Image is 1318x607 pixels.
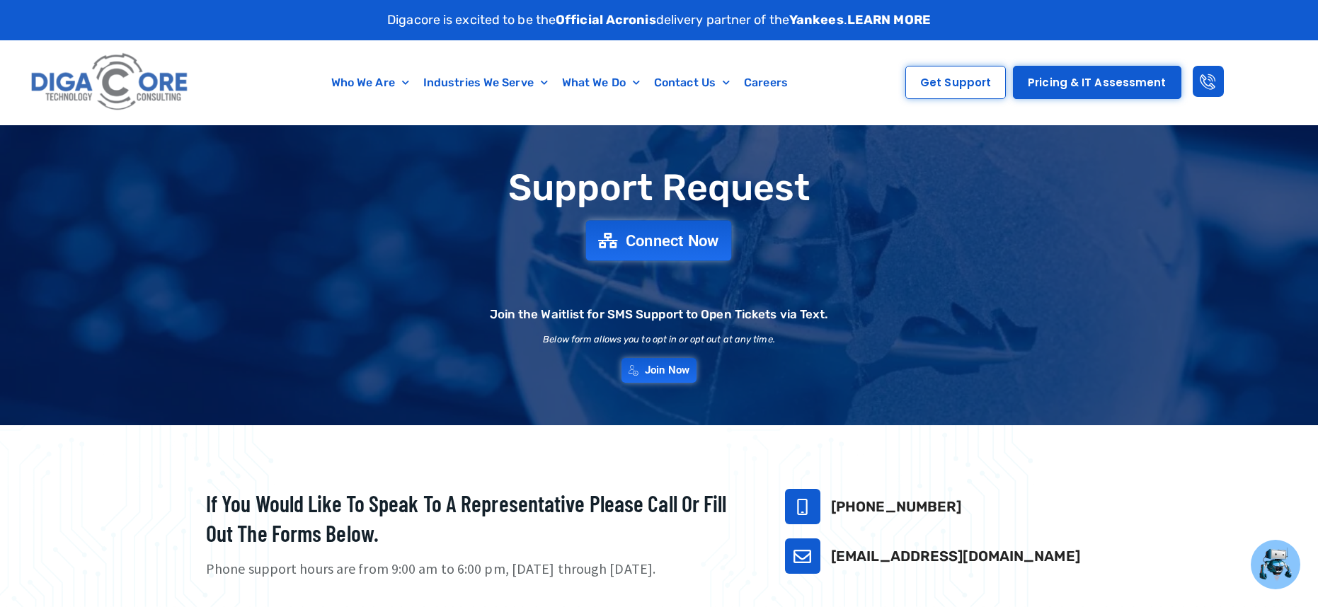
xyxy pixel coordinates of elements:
h1: Support Request [171,168,1147,208]
a: Industries We Serve [416,67,555,99]
strong: Official Acronis [556,12,656,28]
h2: If you would like to speak to a representative please call or fill out the forms below. [206,489,750,548]
p: Phone support hours are from 9:00 am to 6:00 pm, [DATE] through [DATE]. [206,559,750,579]
span: Get Support [920,77,991,88]
img: Digacore logo 1 [27,47,193,117]
a: support@digacore.com [785,538,820,574]
a: What We Do [555,67,647,99]
nav: Menu [260,67,859,99]
a: Join Now [621,358,697,383]
p: Digacore is excited to be the delivery partner of the . [387,11,931,30]
a: 732-646-5725 [785,489,820,524]
a: LEARN MORE [847,12,931,28]
span: Join Now [645,365,689,376]
span: Pricing & IT Assessment [1028,77,1166,88]
a: [PHONE_NUMBER] [831,498,961,515]
a: Connect Now [586,221,732,261]
h2: Join the Waitlist for SMS Support to Open Tickets via Text. [490,308,829,320]
a: [EMAIL_ADDRESS][DOMAIN_NAME] [831,548,1080,565]
h2: Below form allows you to opt in or opt out at any time. [543,335,775,344]
a: Careers [737,67,795,99]
a: Who We Are [324,67,416,99]
a: Pricing & IT Assessment [1013,66,1181,99]
strong: Yankees [789,12,844,28]
a: Contact Us [647,67,737,99]
a: Get Support [905,66,1006,99]
span: Connect Now [626,233,719,248]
